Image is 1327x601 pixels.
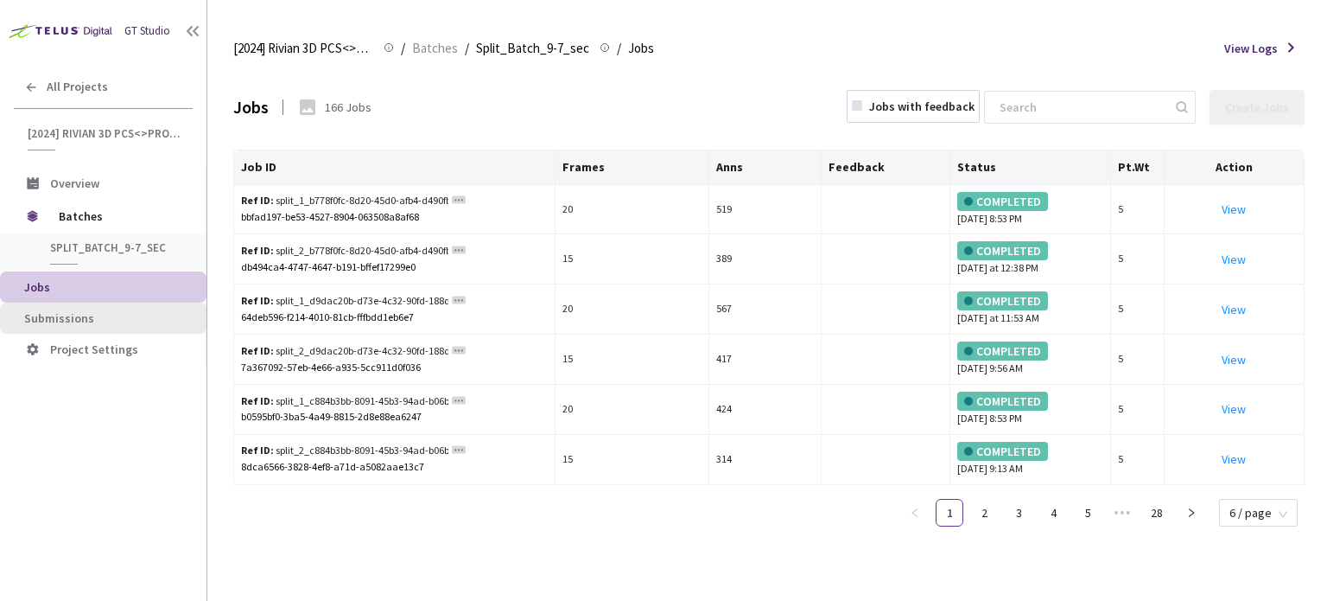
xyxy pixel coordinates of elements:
li: / [465,38,469,59]
div: 166 Jobs [325,98,371,117]
a: View [1222,451,1246,467]
b: Ref ID: [241,444,274,457]
div: split_1_b778f0fc-8d20-45d0-afb4-d490fbb2784c [241,193,448,209]
div: COMPLETED [957,442,1048,461]
li: 28 [1143,499,1171,527]
span: right [1186,508,1197,518]
span: View Logs [1224,39,1278,58]
div: 64deb596-f214-4010-81cb-fffbdd1eb6e7 [241,310,548,326]
div: [DATE] 9:13 AM [957,442,1103,477]
div: [DATE] 9:56 AM [957,342,1103,377]
div: b0595bf0-3ba5-4a49-8815-2d8e88ea6247 [241,409,548,425]
div: split_1_d9dac20b-d73e-4c32-90fd-188df9779349 [241,293,448,310]
a: Batches [409,38,461,57]
div: COMPLETED [957,342,1048,361]
div: COMPLETED [957,192,1048,211]
td: 417 [709,335,822,385]
a: 28 [1144,500,1170,526]
td: 5 [1111,385,1165,435]
a: 5 [1075,500,1101,526]
td: 5 [1111,185,1165,235]
th: Anns [709,150,822,185]
div: GT Studio [124,22,170,40]
button: right [1178,499,1205,527]
a: View [1222,401,1246,417]
div: Page Size [1219,499,1298,520]
span: 6 / page [1229,500,1287,526]
span: Project Settings [50,342,138,357]
div: Create Jobs [1225,100,1289,114]
span: Split_Batch_9-7_sec [50,240,178,255]
td: 15 [556,435,710,485]
b: Ref ID: [241,344,274,357]
div: COMPLETED [957,241,1048,260]
div: [DATE] 8:53 PM [957,192,1103,227]
div: COMPLETED [957,291,1048,310]
div: [DATE] at 12:38 PM [957,241,1103,277]
a: 2 [971,500,997,526]
li: / [401,38,405,59]
span: Overview [50,176,99,191]
span: left [910,508,920,518]
a: View [1222,302,1246,317]
div: split_1_c884b3bb-8091-45b3-94ad-b06b8b9e440e [241,393,448,410]
td: 389 [709,234,822,285]
td: 15 [556,335,710,385]
th: Job ID [234,150,556,185]
li: / [617,38,621,59]
li: 5 [1074,499,1102,527]
span: Jobs [628,38,654,59]
span: [2024] Rivian 3D PCS<>Production [233,38,373,59]
td: 519 [709,185,822,235]
span: All Projects [47,80,108,94]
span: Submissions [24,310,94,326]
div: [DATE] at 11:53 AM [957,291,1103,327]
li: 4 [1039,499,1067,527]
a: View [1222,201,1246,217]
a: 3 [1006,500,1032,526]
li: 1 [936,499,963,527]
li: 2 [970,499,998,527]
td: 5 [1111,435,1165,485]
span: [2024] Rivian 3D PCS<>Production [28,126,182,141]
span: Batches [412,38,458,59]
div: Jobs with feedback [869,97,975,116]
div: 7a367092-57eb-4e66-a935-5cc911d0f036 [241,360,548,376]
span: Jobs [24,279,50,295]
b: Ref ID: [241,394,274,407]
input: Search [989,92,1173,123]
td: 20 [556,185,710,235]
th: Action [1165,150,1305,185]
td: 5 [1111,335,1165,385]
li: Next 5 Pages [1108,499,1136,527]
div: 8dca6566-3828-4ef8-a71d-a5082aae13c7 [241,459,548,476]
th: Feedback [822,150,950,185]
a: 1 [937,500,962,526]
span: ••• [1108,499,1136,527]
b: Ref ID: [241,194,274,207]
td: 5 [1111,234,1165,285]
td: 5 [1111,285,1165,335]
span: Split_Batch_9-7_sec [476,38,589,59]
th: Frames [556,150,710,185]
b: Ref ID: [241,294,274,307]
div: db494ca4-4747-4647-b191-bffef17299e0 [241,259,548,276]
th: Status [950,150,1111,185]
th: Pt.Wt [1111,150,1165,185]
td: 567 [709,285,822,335]
td: 314 [709,435,822,485]
li: 3 [1005,499,1032,527]
td: 15 [556,234,710,285]
li: Previous Page [901,499,929,527]
td: 20 [556,285,710,335]
div: Jobs [233,93,269,120]
div: split_2_d9dac20b-d73e-4c32-90fd-188df9779349 [241,343,448,360]
b: Ref ID: [241,244,274,257]
div: split_2_b778f0fc-8d20-45d0-afb4-d490fbb2784c [241,243,448,259]
div: [DATE] 8:53 PM [957,392,1103,427]
td: 20 [556,385,710,435]
div: COMPLETED [957,392,1048,411]
li: Next Page [1178,499,1205,527]
button: left [901,499,929,527]
a: 4 [1040,500,1066,526]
